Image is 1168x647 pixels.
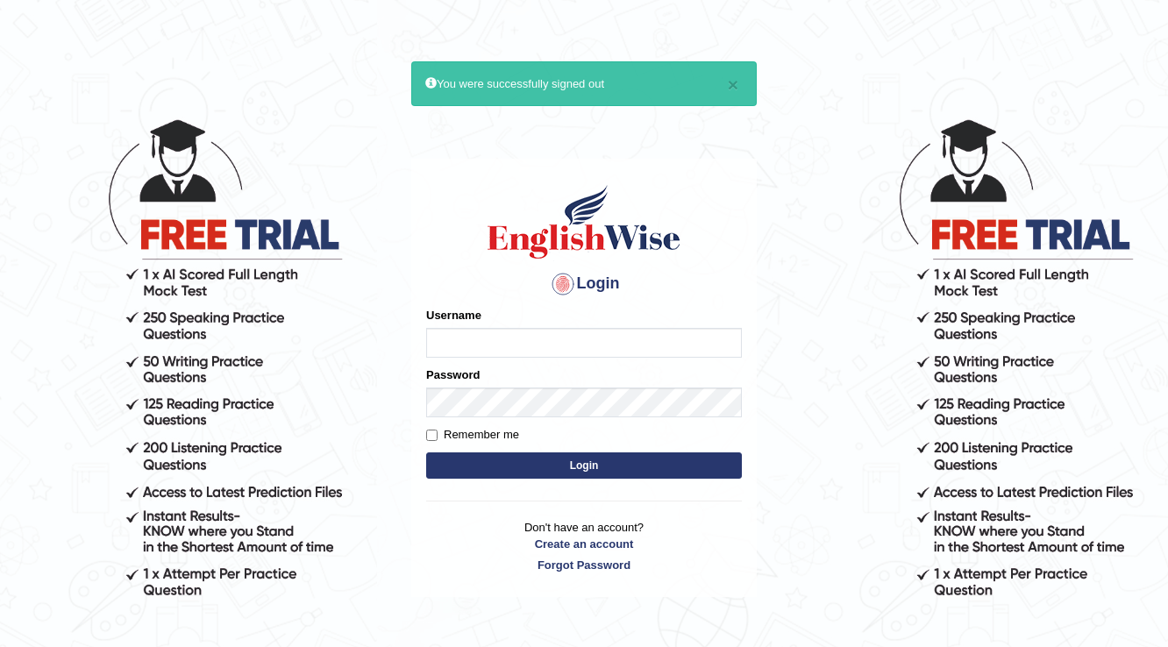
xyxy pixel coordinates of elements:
[426,430,438,441] input: Remember me
[426,366,480,383] label: Password
[426,307,481,323] label: Username
[426,519,742,573] p: Don't have an account?
[426,536,742,552] a: Create an account
[426,270,742,298] h4: Login
[484,182,684,261] img: Logo of English Wise sign in for intelligent practice with AI
[728,75,738,94] button: ×
[426,557,742,573] a: Forgot Password
[411,61,757,106] div: You were successfully signed out
[426,426,519,444] label: Remember me
[426,452,742,479] button: Login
